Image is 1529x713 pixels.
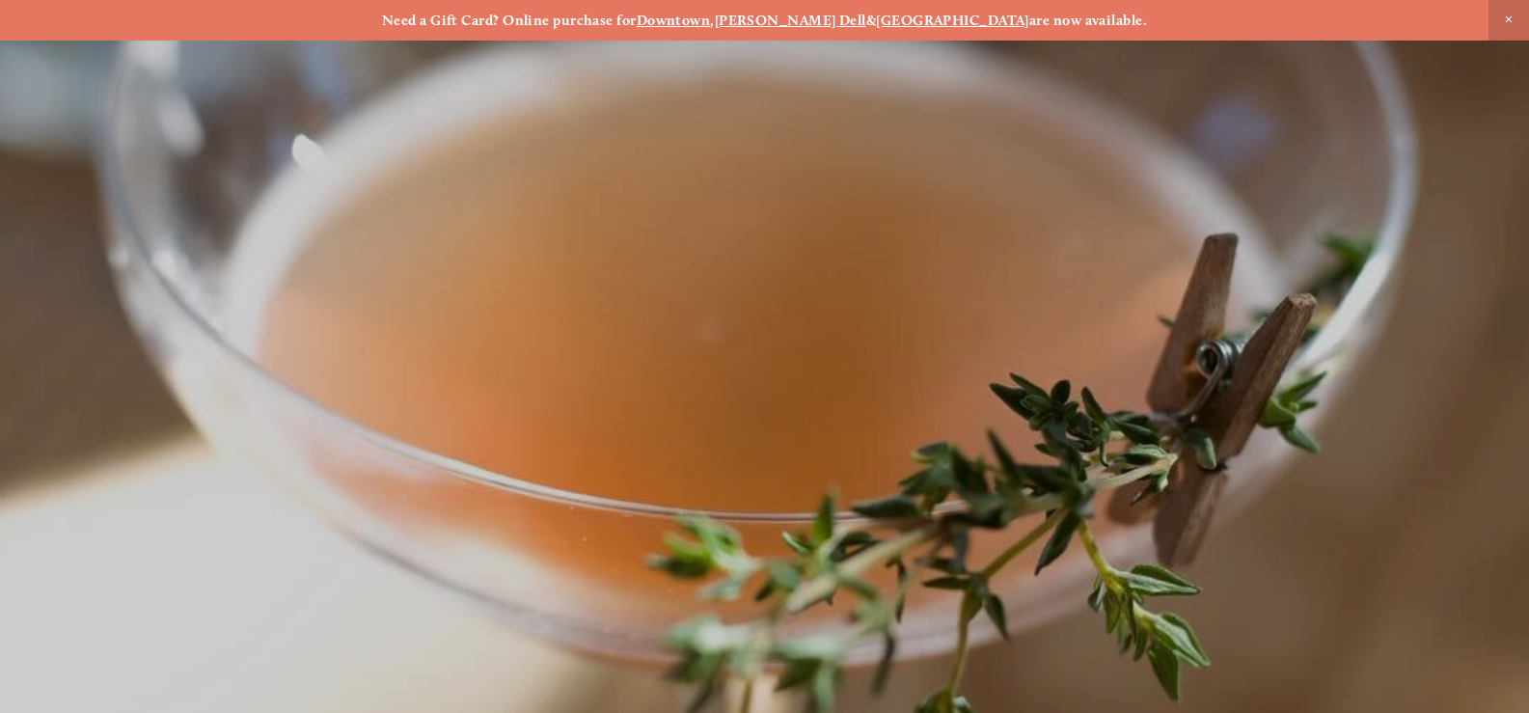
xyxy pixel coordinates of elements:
strong: are now available. [1029,12,1147,29]
a: Downtown [637,12,711,29]
a: [GEOGRAPHIC_DATA] [876,12,1029,29]
strong: & [866,12,876,29]
strong: Need a Gift Card? Online purchase for [382,12,637,29]
strong: , [710,12,714,29]
a: [PERSON_NAME] Dell [715,12,866,29]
